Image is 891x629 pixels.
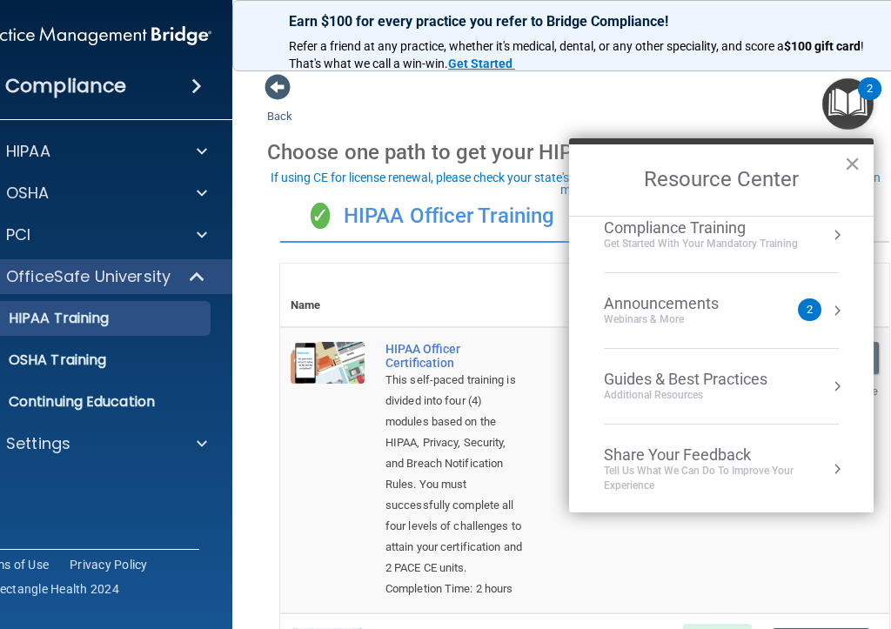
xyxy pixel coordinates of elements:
a: Back [267,89,292,123]
div: Guides & Best Practices [604,370,767,389]
span: ! That's what we call a win-win. [289,39,867,70]
div: If using CE for license renewal, please check your state's requirements for online vs. live cours... [263,171,888,196]
div: Share Your Feedback [604,445,839,465]
h2: Resource Center [569,144,874,216]
div: Announcements [604,294,754,313]
span: Refer a friend at any practice, whether it's medical, dental, or any other speciality, and score a [289,39,784,53]
strong: $100 gift card [784,39,861,53]
p: Earn $100 for every practice you refer to Bridge Compliance! [289,13,881,30]
span: ✓ [311,203,330,229]
a: Privacy Policy [70,556,148,573]
div: Additional Resources [604,388,767,403]
button: Open Resource Center, 2 new notifications [822,78,874,130]
a: HIPAA Officer Certification [385,342,524,370]
div: This self-paced training is divided into four (4) modules based on the HIPAA, Privacy, Security, ... [385,370,524,579]
div: Get Started with your mandatory training [604,237,798,251]
div: Completion Time: 2 hours [385,579,524,599]
div: 2 [867,89,873,111]
a: Get Started [448,57,515,70]
div: Resource Center [569,138,874,512]
button: Close [844,150,861,177]
div: HIPAA Officer Training [280,191,585,243]
div: Tell Us What We Can Do to Improve Your Experience [604,464,839,493]
p: OSHA [6,183,50,204]
p: PCI [6,224,30,245]
th: Name [280,264,375,327]
p: Settings [6,433,70,454]
p: HIPAA [6,141,50,162]
div: Webinars & More [604,312,754,327]
button: If using CE for license renewal, please check your state's requirements for online vs. live cours... [260,169,891,198]
p: OfficeSafe University [6,266,171,287]
div: Compliance Training [604,218,798,238]
h4: Compliance [5,74,126,98]
strong: Get Started [448,57,512,70]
